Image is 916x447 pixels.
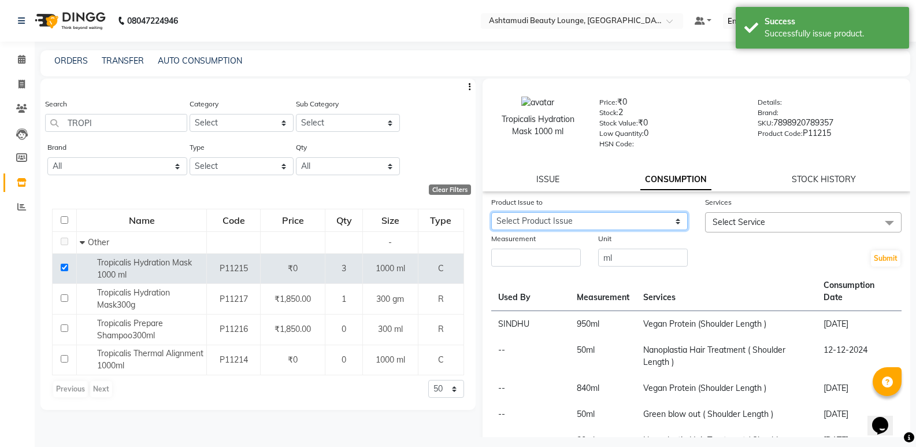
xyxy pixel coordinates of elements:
span: ml [586,345,595,355]
td: Green blow out ( Shoulder Length ) [636,401,817,427]
label: Sub Category [296,99,339,109]
span: ₹1,850.00 [275,294,311,304]
label: Details: [758,97,782,108]
td: 840 [570,375,636,401]
a: AUTO CONSUMPTION [158,56,242,66]
td: -- [491,375,570,401]
label: Stock: [599,108,618,118]
input: Search by product name or code [45,114,187,132]
span: P11216 [220,324,248,334]
th: Consumption Date [817,272,902,311]
span: ml [586,409,595,419]
span: Other [88,237,109,247]
span: Tropicalis Hydration Mask 1000 ml [97,257,192,280]
a: STOCK HISTORY [792,174,856,184]
label: Qty [296,142,307,153]
div: 0 [599,127,740,143]
div: Type [419,210,463,231]
span: P11215 [220,263,248,274]
td: 950 [570,311,636,338]
span: R [438,294,444,304]
td: 50 [570,337,636,375]
span: ml [591,383,599,393]
span: P11217 [220,294,248,304]
span: P11214 [220,354,248,365]
b: 08047224946 [127,5,178,37]
td: [DATE] [817,401,902,427]
th: Used By [491,272,570,311]
td: [DATE] [817,375,902,401]
span: C [438,354,444,365]
th: Services [636,272,817,311]
div: ₹0 [599,117,740,133]
span: ₹0 [288,354,298,365]
div: Qty [326,210,362,231]
img: avatar [521,97,554,109]
span: 1000 ml [376,354,405,365]
a: TRANSFER [102,56,144,66]
span: 0 [342,324,346,334]
div: Tropicalis Hydration Mask 1000 ml [494,113,583,138]
span: 1 [342,294,346,304]
label: SKU: [758,118,773,128]
span: - [388,237,392,247]
td: 50 [570,401,636,427]
td: -- [491,337,570,375]
td: Vegan Protein (Shoulder Length ) [636,375,817,401]
label: Measurement [491,234,536,244]
label: Product Issue to [491,197,543,208]
span: 300 gm [376,294,404,304]
span: 0 [342,354,346,365]
div: ₹0 [599,96,740,112]
div: Price [261,210,324,231]
label: HSN Code: [599,139,634,149]
div: P11215 [758,127,899,143]
label: Brand: [758,108,778,118]
span: ml [591,319,599,329]
label: Services [705,197,732,208]
span: Select Service [713,217,765,227]
label: Search [45,99,67,109]
label: Stock Value: [599,118,638,128]
td: SINDHU [491,311,570,338]
label: Type [190,142,205,153]
span: ₹1,850.00 [275,324,311,334]
span: 300 ml [378,324,403,334]
td: Vegan Protein (Shoulder Length ) [636,311,817,338]
a: ISSUE [536,174,559,184]
label: Product Code: [758,128,803,139]
span: Tropicalis Hydration Mask300g [97,287,170,310]
td: Nanoplastia Hair Treatment ( Shoulder Length ) [636,337,817,375]
span: Collapse Row [80,237,88,247]
td: [DATE] [817,311,902,338]
label: Low Quantity: [599,128,644,139]
div: Success [765,16,900,28]
span: Tropicalis Thermal Alignment 1000ml [97,348,203,371]
div: Name [77,210,206,231]
span: ml [586,435,595,445]
a: ORDERS [54,56,88,66]
img: logo [29,5,109,37]
span: C [438,263,444,274]
td: -- [491,401,570,427]
div: Clear Filters [429,184,471,195]
span: 1000 ml [376,263,405,274]
label: Price: [599,97,617,108]
iframe: chat widget [867,401,904,435]
label: Unit [598,234,611,244]
div: Code [207,210,259,231]
div: 2 [599,106,740,123]
a: CONSUMPTION [640,169,711,190]
div: 7898920789357 [758,117,899,133]
span: ₹0 [288,263,298,274]
span: 3 [342,263,346,274]
label: Category [190,99,218,109]
span: R [438,324,444,334]
div: Successfully issue product. [765,28,900,40]
td: 12-12-2024 [817,337,902,375]
span: Tropicalis Prepare Shampoo300ml [97,318,163,341]
th: Measurement [570,272,636,311]
div: Size [364,210,417,231]
button: Submit [871,250,900,267]
label: Brand [47,142,66,153]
